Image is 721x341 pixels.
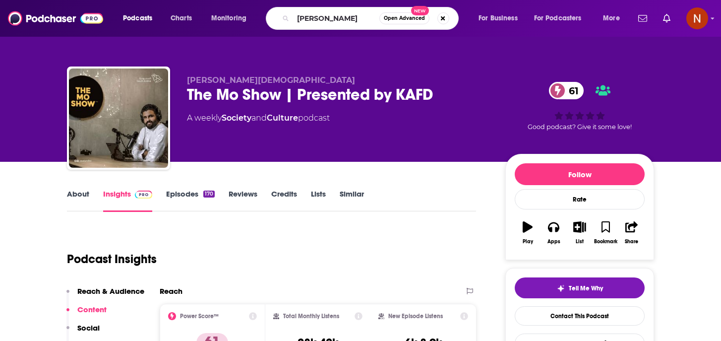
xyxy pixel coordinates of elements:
[384,16,425,21] span: Open Advanced
[686,7,708,29] img: User Profile
[135,191,152,199] img: Podchaser Pro
[166,189,215,212] a: Episodes170
[534,11,582,25] span: For Podcasters
[625,239,638,245] div: Share
[271,189,297,212] a: Credits
[180,313,219,320] h2: Power Score™
[619,215,645,251] button: Share
[569,284,603,292] span: Tell Me Why
[204,10,259,26] button: open menu
[116,10,165,26] button: open menu
[541,215,566,251] button: Apps
[66,305,107,323] button: Content
[523,239,533,245] div: Play
[77,286,144,296] p: Reach & Audience
[67,189,89,212] a: About
[203,191,215,198] div: 170
[293,10,379,26] input: Search podcasts, credits, & more...
[528,123,632,131] span: Good podcast? Give it some love!
[103,189,152,212] a: InsightsPodchaser Pro
[77,323,100,333] p: Social
[686,7,708,29] span: Logged in as AdelNBM
[66,286,144,305] button: Reach & Audience
[187,75,355,85] span: [PERSON_NAME][DEMOGRAPHIC_DATA]
[659,10,674,27] a: Show notifications dropdown
[211,11,246,25] span: Monitoring
[528,10,596,26] button: open menu
[275,7,468,30] div: Search podcasts, credits, & more...
[549,82,584,99] a: 61
[603,11,620,25] span: More
[472,10,530,26] button: open menu
[515,306,645,326] a: Contact This Podcast
[160,286,182,296] h2: Reach
[311,189,326,212] a: Lists
[229,189,257,212] a: Reviews
[686,7,708,29] button: Show profile menu
[515,215,541,251] button: Play
[557,284,565,292] img: tell me why sparkle
[69,68,168,168] img: The Mo Show | Presented by KAFD
[8,9,103,28] img: Podchaser - Follow, Share and Rate Podcasts
[67,252,157,267] h1: Podcast Insights
[379,12,429,24] button: Open AdvancedNew
[283,313,339,320] h2: Total Monthly Listens
[77,305,107,314] p: Content
[171,11,192,25] span: Charts
[593,215,618,251] button: Bookmark
[164,10,198,26] a: Charts
[576,239,584,245] div: List
[596,10,632,26] button: open menu
[547,239,560,245] div: Apps
[388,313,443,320] h2: New Episode Listens
[634,10,651,27] a: Show notifications dropdown
[505,75,654,137] div: 61Good podcast? Give it some love!
[515,189,645,209] div: Rate
[187,112,330,124] div: A weekly podcast
[594,239,617,245] div: Bookmark
[123,11,152,25] span: Podcasts
[515,277,645,298] button: tell me why sparkleTell Me Why
[411,6,429,15] span: New
[340,189,364,212] a: Similar
[251,113,267,123] span: and
[567,215,593,251] button: List
[515,163,645,185] button: Follow
[267,113,298,123] a: Culture
[222,113,251,123] a: Society
[479,11,518,25] span: For Business
[559,82,584,99] span: 61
